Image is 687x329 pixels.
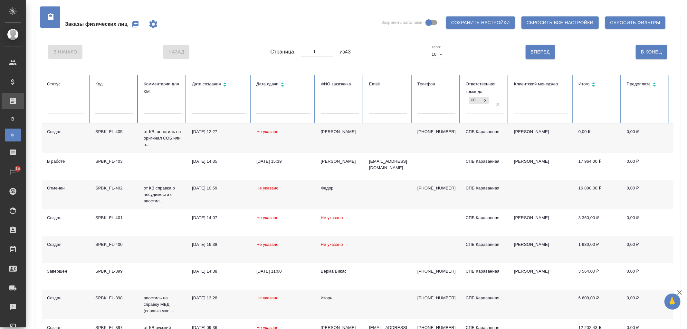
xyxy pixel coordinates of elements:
div: SPBK_FL-405 [95,129,133,135]
div: Код [95,80,133,88]
div: [PERSON_NAME] [321,158,359,165]
div: Клиентский менеджер [514,80,568,88]
span: 14 [12,166,24,172]
span: 🙏 [667,295,678,308]
button: Вперед [526,45,555,59]
div: SPBK_FL-398 [95,295,133,301]
span: Не указано [256,242,279,247]
div: Телефон [417,80,455,88]
span: Сбросить все настройки [527,19,594,27]
div: СПБ Караванная [466,268,504,275]
button: В Конец [636,45,667,59]
td: 0,00 ₽ [622,236,670,263]
td: 1 980,00 ₽ [573,236,622,263]
div: Сортировка [627,80,665,90]
span: из 43 [340,48,351,56]
td: 0,00 ₽ [622,180,670,209]
div: [DATE] 16:38 [192,241,246,248]
span: В [8,116,18,122]
td: [PERSON_NAME] [509,123,573,153]
div: [DATE] 15:39 [256,158,310,165]
span: Сбросить фильтры [610,19,660,27]
td: 0,00 ₽ [622,123,670,153]
td: 0,00 ₽ [622,290,670,319]
div: Сортировка [192,80,246,90]
div: Сортировка [256,80,310,90]
button: Создать [128,16,143,32]
div: В работе [47,158,85,165]
span: Закрепить заголовки [381,19,423,26]
div: Игорь [321,295,359,301]
p: [PHONE_NUMBER] [417,268,455,275]
a: 14 [2,164,24,180]
span: Страница [270,48,294,56]
span: Не указано [256,295,279,300]
div: Верма Викас [321,268,359,275]
div: СПБ Караванная [466,241,504,248]
div: Создан [47,215,85,221]
div: [DATE] 14:07 [192,215,246,221]
td: [PERSON_NAME] [509,263,573,290]
a: В [5,112,21,125]
td: 0,00 ₽ [622,209,670,236]
div: SPBK_FL-402 [95,185,133,191]
span: Не указано [321,242,343,247]
td: 0,00 ₽ [573,123,622,153]
div: СПБ Караванная [466,215,504,221]
p: от КВ: апостиль на оригинал СОБ или н... [144,129,182,148]
td: 3 564,00 ₽ [573,263,622,290]
p: апостиль на справку МВД (справка уже ... [144,295,182,314]
td: [PERSON_NAME] [509,236,573,263]
td: 0,00 ₽ [622,263,670,290]
span: В Конец [641,48,662,56]
div: ФИО заказчика [321,80,359,88]
div: СПБ Караванная [469,97,482,104]
div: SPBK_FL-403 [95,158,133,165]
td: [PERSON_NAME] [509,153,573,180]
a: Ф [5,129,21,141]
div: СПБ Караванная [466,185,504,191]
span: Не указано [321,215,343,220]
span: Заказы физических лиц [65,20,128,28]
div: 10 [432,50,445,59]
div: [PERSON_NAME] [321,129,359,135]
button: 🙏 [664,294,681,310]
div: Создан [47,129,85,135]
div: [DATE] 10:59 [192,185,246,191]
td: 3 360,00 ₽ [573,209,622,236]
td: 17 964,00 ₽ [573,153,622,180]
td: 16 800,00 ₽ [573,180,622,209]
div: SPBK_FL-400 [95,241,133,248]
div: СПБ Караванная [466,129,504,135]
div: SPBK_FL-401 [95,215,133,221]
span: Ф [8,132,18,138]
p: от КВ справка о несудимости с апостил... [144,185,182,204]
label: Строк [432,45,441,49]
div: [DATE] 11:00 [256,268,310,275]
div: СПБ Караванная [466,295,504,301]
div: SPBK_FL-399 [95,268,133,275]
span: Не указано [256,215,279,220]
span: Не указано [256,186,279,190]
div: Комментарии для КМ [144,80,182,96]
span: Сохранить настройки [451,19,510,27]
div: Федор [321,185,359,191]
p: [EMAIL_ADDRESS][DOMAIN_NAME] [369,158,407,171]
div: [DATE] 13:28 [192,295,246,301]
div: Ответственная команда [466,80,504,96]
div: Email [369,80,407,88]
span: Вперед [531,48,550,56]
div: Отменен [47,185,85,191]
div: [DATE] 12:27 [192,129,246,135]
td: [PERSON_NAME] [509,209,573,236]
div: Создан [47,295,85,301]
button: Сбросить фильтры [605,16,665,29]
div: Сортировка [578,80,616,90]
div: Статус [47,80,85,88]
div: Завершен [47,268,85,275]
td: 0,00 ₽ [622,153,670,180]
p: [PHONE_NUMBER] [417,185,455,191]
button: Сохранить настройки [446,16,515,29]
td: 6 600,00 ₽ [573,290,622,319]
div: [DATE] 14:38 [192,268,246,275]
